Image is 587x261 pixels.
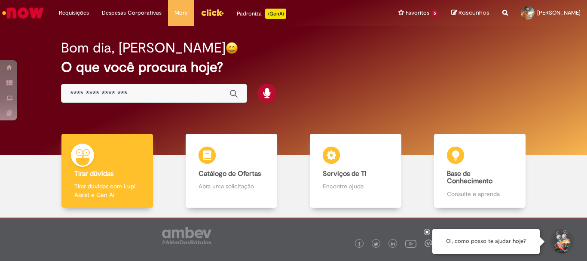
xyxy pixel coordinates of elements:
[548,229,574,255] button: Iniciar Conversa de Suporte
[418,134,542,208] a: Base de Conhecimento Consulte e aprenda
[199,182,264,190] p: Abra uma solicitação
[374,242,378,246] img: logo_footer_twitter.png
[59,9,89,17] span: Requisições
[45,134,169,208] a: Tirar dúvidas Tirar dúvidas com Lupi Assist e Gen Ai
[537,9,581,16] span: [PERSON_NAME]
[201,6,224,19] img: click_logo_yellow_360x200.png
[162,227,211,244] img: logo_footer_ambev_rotulo_gray.png
[431,10,438,17] span: 5
[74,182,140,199] p: Tirar dúvidas com Lupi Assist e Gen Ai
[459,9,489,17] span: Rascunhos
[406,9,429,17] span: Favoritos
[265,9,286,19] p: +GenAi
[391,242,395,247] img: logo_footer_linkedin.png
[447,169,492,186] b: Base de Conhecimento
[169,134,293,208] a: Catálogo de Ofertas Abra uma solicitação
[1,4,45,21] img: ServiceNow
[432,229,540,254] div: Oi, como posso te ajudar hoje?
[323,182,388,190] p: Encontre ajuda
[174,9,188,17] span: More
[425,240,432,247] img: logo_footer_workplace.png
[74,169,113,178] b: Tirar dúvidas
[447,190,512,198] p: Consulte e aprenda
[357,242,361,246] img: logo_footer_facebook.png
[61,60,526,75] h2: O que você procura hoje?
[293,134,418,208] a: Serviços de TI Encontre ajuda
[405,238,416,249] img: logo_footer_youtube.png
[451,9,489,17] a: Rascunhos
[199,169,261,178] b: Catálogo de Ofertas
[237,9,286,19] div: Padroniza
[226,42,238,54] img: happy-face.png
[323,169,367,178] b: Serviços de TI
[102,9,162,17] span: Despesas Corporativas
[61,40,226,55] h2: Bom dia, [PERSON_NAME]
